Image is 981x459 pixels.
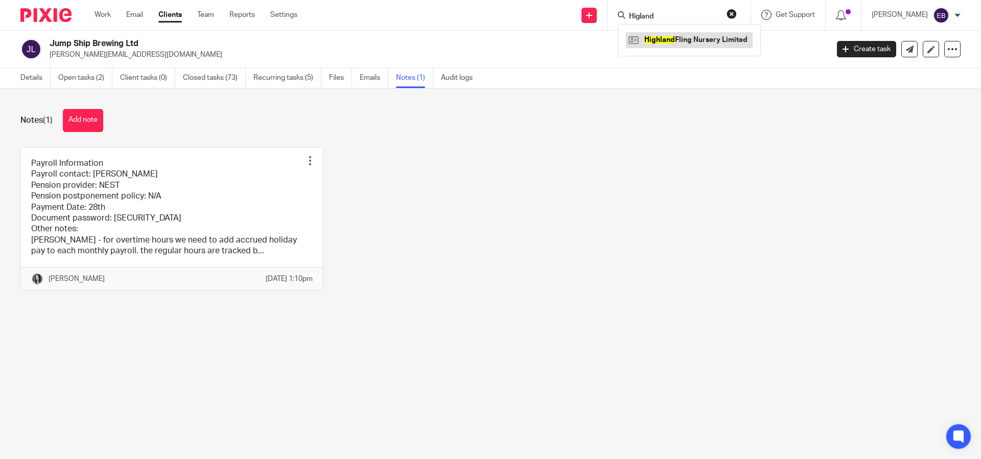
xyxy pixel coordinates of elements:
[360,68,388,88] a: Emails
[158,10,182,20] a: Clients
[266,274,313,284] p: [DATE] 1:10pm
[20,8,72,22] img: Pixie
[20,38,42,60] img: svg%3E
[183,68,246,88] a: Closed tasks (73)
[253,68,321,88] a: Recurring tasks (5)
[50,50,822,60] p: [PERSON_NAME][EMAIL_ADDRESS][DOMAIN_NAME]
[43,116,53,124] span: (1)
[49,274,105,284] p: [PERSON_NAME]
[197,10,214,20] a: Team
[933,7,949,24] img: svg%3E
[727,9,737,19] button: Clear
[396,68,433,88] a: Notes (1)
[776,11,815,18] span: Get Support
[50,38,667,49] h2: Jump Ship Brewing Ltd
[126,10,143,20] a: Email
[837,41,896,57] a: Create task
[95,10,111,20] a: Work
[441,68,480,88] a: Audit logs
[63,109,103,132] button: Add note
[31,273,43,285] img: brodie%203%20small.jpg
[628,12,720,21] input: Search
[270,10,297,20] a: Settings
[229,10,255,20] a: Reports
[20,115,53,126] h1: Notes
[58,68,112,88] a: Open tasks (2)
[872,10,928,20] p: [PERSON_NAME]
[329,68,352,88] a: Files
[120,68,175,88] a: Client tasks (0)
[20,68,51,88] a: Details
